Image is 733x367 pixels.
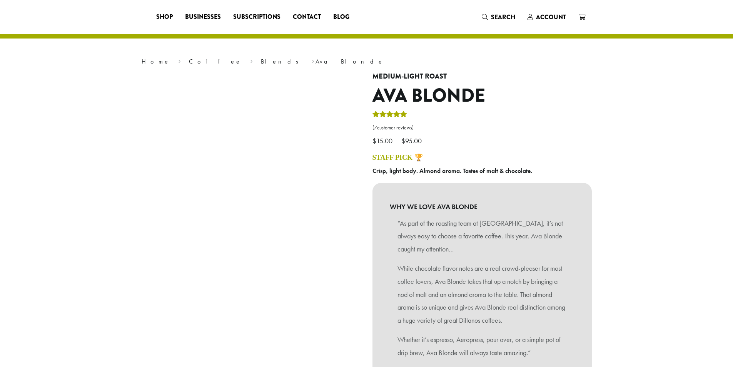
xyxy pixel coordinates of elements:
[156,12,173,22] span: Shop
[397,217,567,256] p: “As part of the roasting team at [GEOGRAPHIC_DATA], it’s not always easy to choose a favorite cof...
[396,136,400,145] span: –
[390,200,574,213] b: WHY WE LOVE AVA BLONDE
[185,12,221,22] span: Businesses
[142,57,170,65] a: Home
[397,333,567,359] p: Whether it’s espresso, Aeropress, pour over, or a simple pot of drip brew, Ava Blonde will always...
[401,136,405,145] span: $
[372,110,407,121] div: Rated 5.00 out of 5
[491,13,515,22] span: Search
[293,12,321,22] span: Contact
[374,124,377,131] span: 7
[312,54,314,66] span: ›
[372,136,376,145] span: $
[372,136,394,145] bdi: 15.00
[142,57,592,66] nav: Breadcrumb
[178,54,181,66] span: ›
[150,11,179,23] a: Shop
[333,12,349,22] span: Blog
[476,11,521,23] a: Search
[372,124,592,132] a: (7customer reviews)
[372,72,592,81] h4: Medium-Light Roast
[401,136,424,145] bdi: 95.00
[250,54,253,66] span: ›
[233,12,281,22] span: Subscriptions
[189,57,242,65] a: Coffee
[372,85,592,107] h1: Ava Blonde
[372,154,423,161] a: STAFF PICK 🏆
[536,13,566,22] span: Account
[261,57,304,65] a: Blends
[397,262,567,327] p: While chocolate flavor notes are a real crowd-pleaser for most coffee lovers, Ava Blonde takes th...
[372,167,532,175] b: Crisp, light body. Almond aroma. Tastes of malt & chocolate.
